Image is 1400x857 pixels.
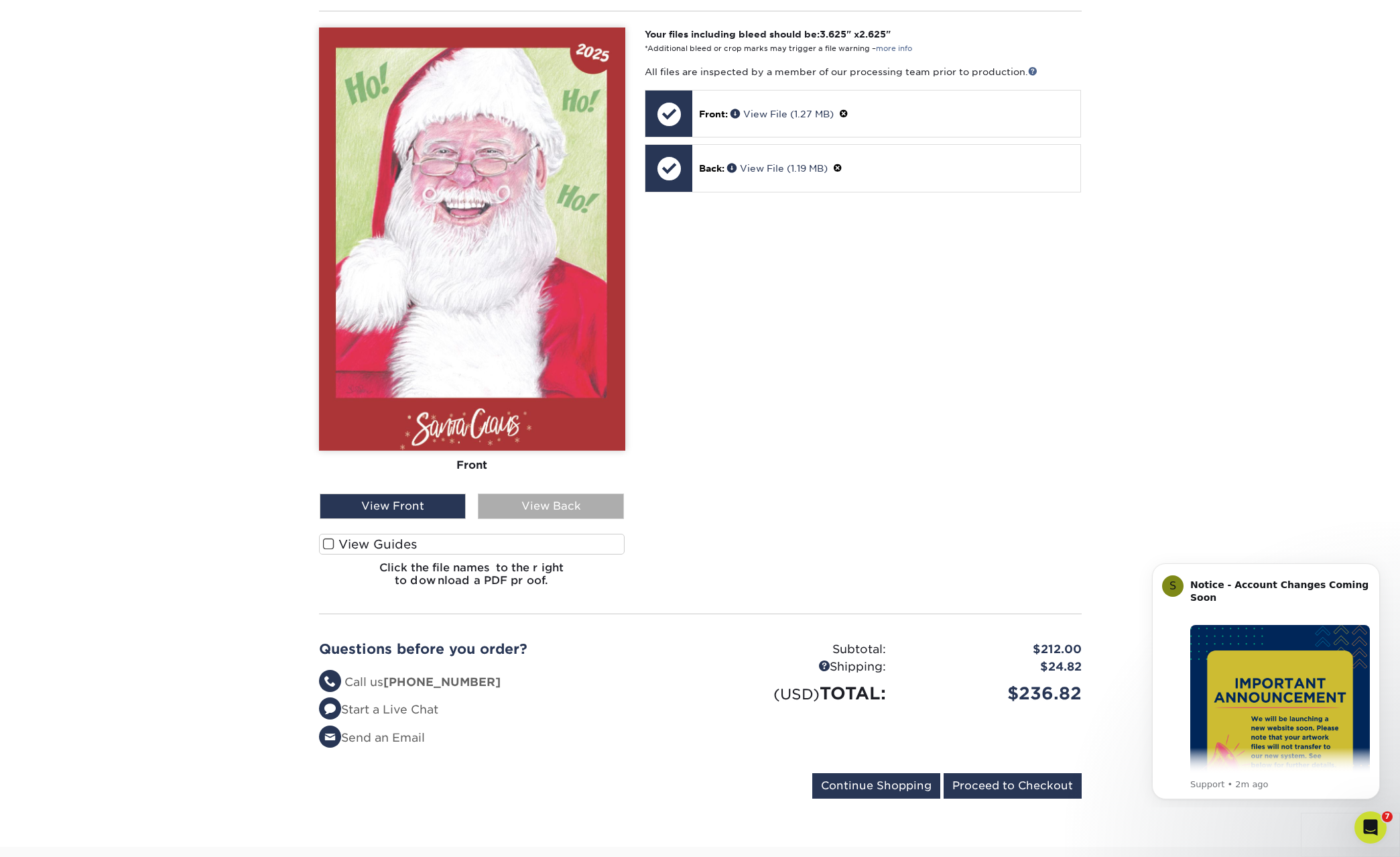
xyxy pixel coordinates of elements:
[944,773,1082,799] input: Proceed to Checkout
[319,641,690,657] h2: Questions before you order?
[773,685,820,703] small: (USD)
[700,641,896,659] div: Subtotal:
[1354,811,1387,844] iframe: Intercom live chat
[645,44,912,53] small: *Additional bleed or crop marks may trigger a file warning –
[812,773,940,799] input: Continue Shopping
[320,494,466,519] div: View Front
[319,731,425,744] a: Send an Email
[1382,811,1393,822] span: 7
[319,534,625,555] label: View Guides
[319,451,625,480] div: Front
[645,65,1081,78] p: All files are inspected by a member of our processing team prior to production.
[478,494,624,519] div: View Back
[383,675,501,689] strong: [PHONE_NUMBER]
[859,29,886,40] span: 2.625
[699,109,728,119] span: Front:
[699,163,724,174] span: Back:
[896,659,1092,676] div: $24.82
[730,109,834,119] a: View File (1.27 MB)
[896,641,1092,659] div: $212.00
[820,29,846,40] span: 3.625
[1132,551,1400,807] iframe: Intercom notifications message
[645,29,891,40] strong: Your files including bleed should be: " x "
[319,561,625,597] h6: Click the file names to the right to download a PDF proof.
[700,659,896,676] div: Shipping:
[876,44,912,53] a: more info
[896,681,1092,706] div: $236.82
[727,163,828,174] a: View File (1.19 MB)
[700,681,896,706] div: TOTAL:
[319,703,438,716] a: Start a Live Chat
[319,674,690,691] li: Call us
